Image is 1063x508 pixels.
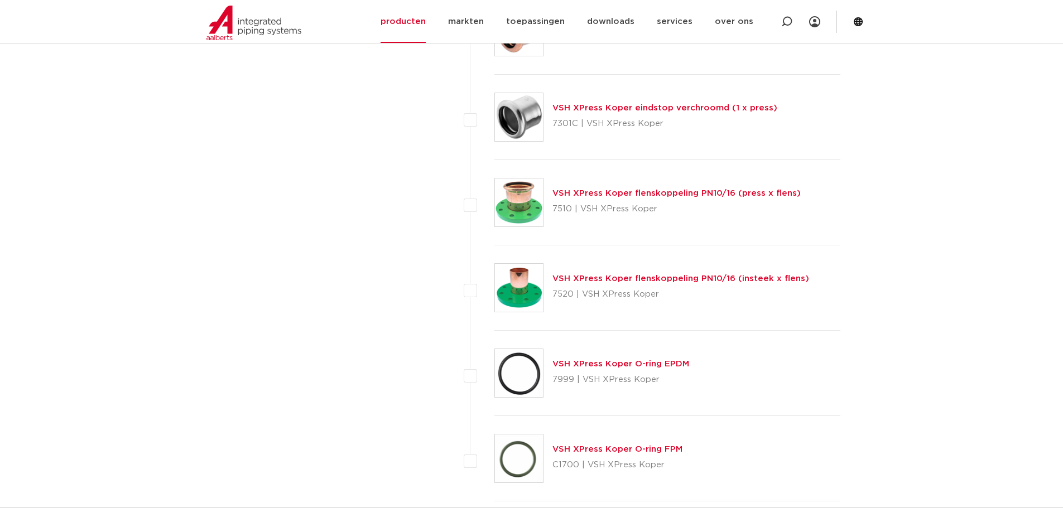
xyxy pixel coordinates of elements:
img: Thumbnail for VSH XPress Koper O-ring FPM [495,434,543,482]
img: Thumbnail for VSH XPress Koper flenskoppeling PN10/16 (press x flens) [495,178,543,226]
a: VSH XPress Koper flenskoppeling PN10/16 (press x flens) [552,189,801,197]
img: Thumbnail for VSH XPress Koper eindstop verchroomd (1 x press) [495,93,543,141]
a: VSH XPress Koper flenskoppeling PN10/16 (insteek x flens) [552,274,809,283]
a: VSH XPress Koper eindstop verchroomd (1 x press) [552,104,777,112]
p: C1700 | VSH XPress Koper [552,456,682,474]
a: VSH XPress Koper O-ring EPDM [552,360,689,368]
p: 7520 | VSH XPress Koper [552,286,809,303]
img: Thumbnail for VSH XPress Koper flenskoppeling PN10/16 (insteek x flens) [495,264,543,312]
p: 7301C | VSH XPress Koper [552,115,777,133]
img: Thumbnail for VSH XPress Koper O-ring EPDM [495,349,543,397]
p: 7510 | VSH XPress Koper [552,200,801,218]
p: 7999 | VSH XPress Koper [552,371,689,389]
a: VSH XPress Koper O-ring FPM [552,445,682,453]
